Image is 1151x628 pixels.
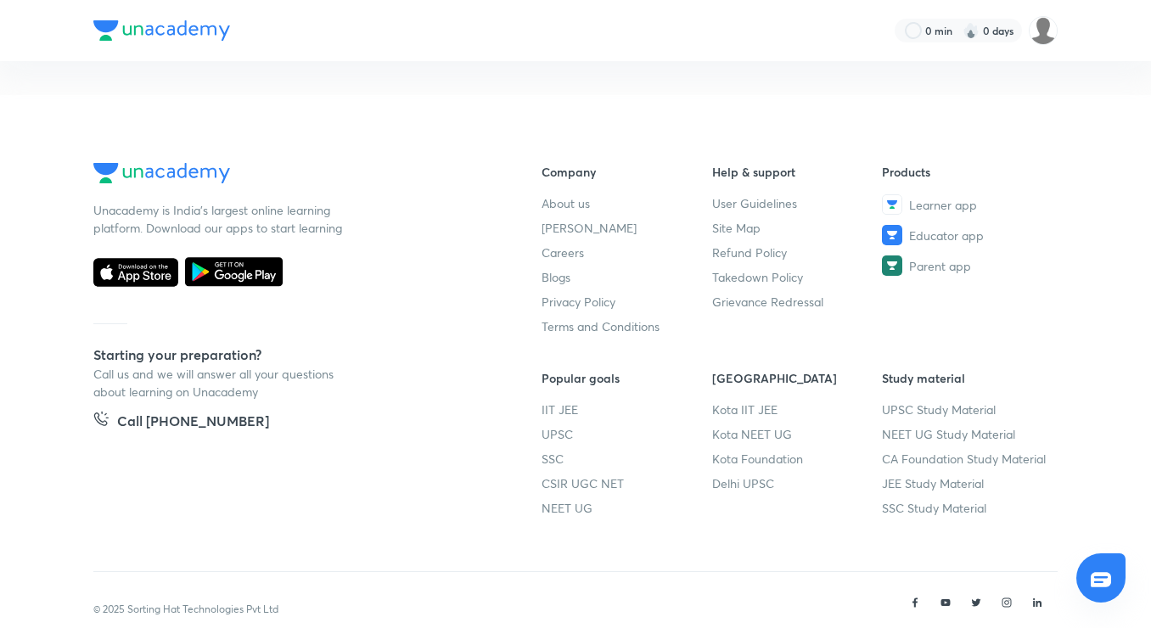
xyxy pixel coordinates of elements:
[712,293,883,311] a: Grievance Redressal
[542,499,712,517] a: NEET UG
[712,425,883,443] a: Kota NEET UG
[1029,16,1058,45] img: snehal rajesh
[882,163,1053,181] h6: Products
[542,163,712,181] h6: Company
[712,450,883,468] a: Kota Foundation
[882,255,1053,276] a: Parent app
[93,20,230,41] img: Company Logo
[542,450,712,468] a: SSC
[882,425,1053,443] a: NEET UG Study Material
[712,401,883,418] a: Kota IIT JEE
[882,225,902,245] img: Educator app
[882,369,1053,387] h6: Study material
[882,225,1053,245] a: Educator app
[542,244,712,261] a: Careers
[93,602,278,617] p: © 2025 Sorting Hat Technologies Pvt Ltd
[882,194,1053,215] a: Learner app
[882,474,1053,492] a: JEE Study Material
[712,474,883,492] a: Delhi UPSC
[542,401,712,418] a: IIT JEE
[712,268,883,286] a: Takedown Policy
[542,268,712,286] a: Blogs
[542,293,712,311] a: Privacy Policy
[542,317,712,335] a: Terms and Conditions
[882,401,1053,418] a: UPSC Study Material
[542,219,712,237] a: [PERSON_NAME]
[542,194,712,212] a: About us
[882,194,902,215] img: Learner app
[542,369,712,387] h6: Popular goals
[712,244,883,261] a: Refund Policy
[712,369,883,387] h6: [GEOGRAPHIC_DATA]
[542,425,712,443] a: UPSC
[882,255,902,276] img: Parent app
[93,163,487,188] a: Company Logo
[712,219,883,237] a: Site Map
[712,163,883,181] h6: Help & support
[93,345,487,365] h5: Starting your preparation?
[542,244,584,261] span: Careers
[909,227,984,244] span: Educator app
[882,499,1053,517] a: SSC Study Material
[909,257,971,275] span: Parent app
[909,196,977,214] span: Learner app
[93,365,348,401] p: Call us and we will answer all your questions about learning on Unacademy
[882,450,1053,468] a: CA Foundation Study Material
[93,411,269,435] a: Call [PHONE_NUMBER]
[542,474,712,492] a: CSIR UGC NET
[117,411,269,435] h5: Call [PHONE_NUMBER]
[963,22,980,39] img: streak
[712,194,883,212] a: User Guidelines
[93,163,230,183] img: Company Logo
[93,201,348,237] p: Unacademy is India’s largest online learning platform. Download our apps to start learning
